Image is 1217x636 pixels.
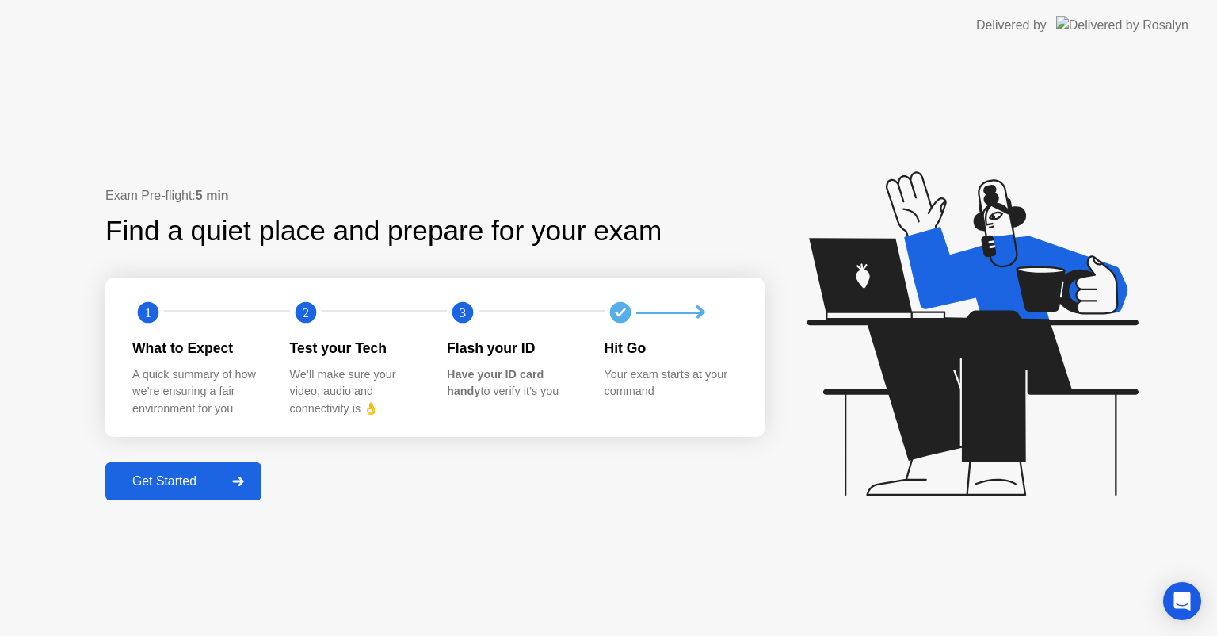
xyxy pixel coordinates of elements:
b: Have your ID card handy [447,368,544,398]
text: 3 [460,305,466,320]
div: Test your Tech [290,338,422,358]
div: Find a quiet place and prepare for your exam [105,210,664,252]
div: A quick summary of how we’re ensuring a fair environment for you [132,366,265,418]
div: Exam Pre-flight: [105,186,765,205]
div: Get Started [110,474,219,488]
div: Delivered by [976,16,1047,35]
div: Flash your ID [447,338,579,358]
b: 5 min [196,189,229,202]
div: What to Expect [132,338,265,358]
div: We’ll make sure your video, audio and connectivity is 👌 [290,366,422,418]
div: to verify it’s you [447,366,579,400]
img: Delivered by Rosalyn [1056,16,1188,34]
div: Open Intercom Messenger [1163,582,1201,620]
div: Hit Go [605,338,737,358]
button: Get Started [105,462,261,500]
text: 2 [302,305,308,320]
text: 1 [145,305,151,320]
div: Your exam starts at your command [605,366,737,400]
